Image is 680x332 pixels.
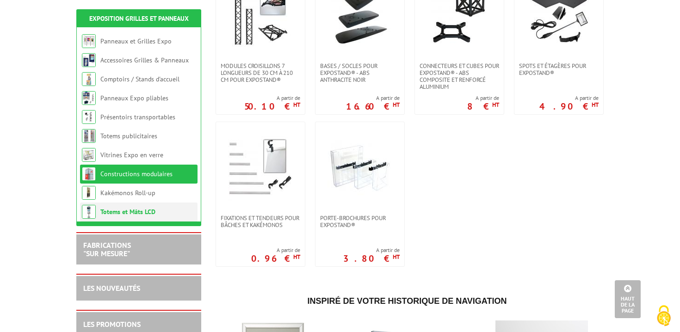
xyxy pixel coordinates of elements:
[82,53,96,67] img: Accessoires Grilles & Panneaux
[83,283,140,293] a: LES NOUVEAUTÉS
[492,101,499,109] sup: HT
[519,62,599,76] span: Spots et Étagères pour ExpoStand®
[592,101,599,109] sup: HT
[320,215,400,228] span: Porte-brochures pour Expostand®
[343,246,400,254] span: A partir de
[82,148,96,162] img: Vitrines Expo en verre
[346,94,400,102] span: A partir de
[82,110,96,124] img: Présentoirs transportables
[82,167,96,181] img: Constructions modulaires
[467,104,499,109] p: 8 €
[100,132,157,140] a: Totems publicitaires
[82,205,96,219] img: Totems et Mâts LCD
[100,56,189,64] a: Accessoires Grilles & Panneaux
[320,62,400,83] span: Bases / Socles pour ExpoStand® - abs anthracite noir
[82,72,96,86] img: Comptoirs / Stands d'accueil
[652,304,675,327] img: Cookies (fenêtre modale)
[221,62,300,83] span: Modules Croisillons 7 longueurs de 30 cm à 210 cm pour ExpoStand®
[216,62,305,83] a: Modules Croisillons 7 longueurs de 30 cm à 210 cm pour ExpoStand®
[315,215,404,228] a: Porte-brochures pour Expostand®
[648,301,680,332] button: Cookies (fenêtre modale)
[307,296,507,306] span: Inspiré de votre historique de navigation
[293,101,300,109] sup: HT
[100,151,163,159] a: Vitrines Expo en verre
[315,62,404,83] a: Bases / Socles pour ExpoStand® - abs anthracite noir
[228,136,293,201] img: Fixations et Tendeurs pour Bâches et Kakémonos
[539,104,599,109] p: 4.90 €
[100,75,179,83] a: Comptoirs / Stands d'accueil
[343,256,400,261] p: 3.80 €
[244,94,300,102] span: A partir de
[539,94,599,102] span: A partir de
[82,186,96,200] img: Kakémonos Roll-up
[221,215,300,228] span: Fixations et Tendeurs pour Bâches et Kakémonos
[100,37,172,45] a: Panneaux et Grilles Expo
[89,14,189,23] a: Exposition Grilles et Panneaux
[393,101,400,109] sup: HT
[82,34,96,48] img: Panneaux et Grilles Expo
[393,253,400,261] sup: HT
[244,104,300,109] p: 50.10 €
[100,208,155,216] a: Totems et Mâts LCD
[216,215,305,228] a: Fixations et Tendeurs pour Bâches et Kakémonos
[346,104,400,109] p: 16.60 €
[415,62,504,90] a: Connecteurs et Cubes pour ExpoStand® - abs composite et renforcé aluminium
[293,253,300,261] sup: HT
[83,320,141,329] a: LES PROMOTIONS
[83,240,131,258] a: FABRICATIONS"Sur Mesure"
[82,129,96,143] img: Totems publicitaires
[420,62,499,90] span: Connecteurs et Cubes pour ExpoStand® - abs composite et renforcé aluminium
[328,136,392,201] img: Porte-brochures pour Expostand®
[615,280,641,318] a: Haut de la page
[100,113,175,121] a: Présentoirs transportables
[251,256,300,261] p: 0.96 €
[100,170,173,178] a: Constructions modulaires
[251,246,300,254] span: A partir de
[467,94,499,102] span: A partir de
[100,94,168,102] a: Panneaux Expo pliables
[514,62,603,76] a: Spots et Étagères pour ExpoStand®
[100,189,155,197] a: Kakémonos Roll-up
[82,91,96,105] img: Panneaux Expo pliables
